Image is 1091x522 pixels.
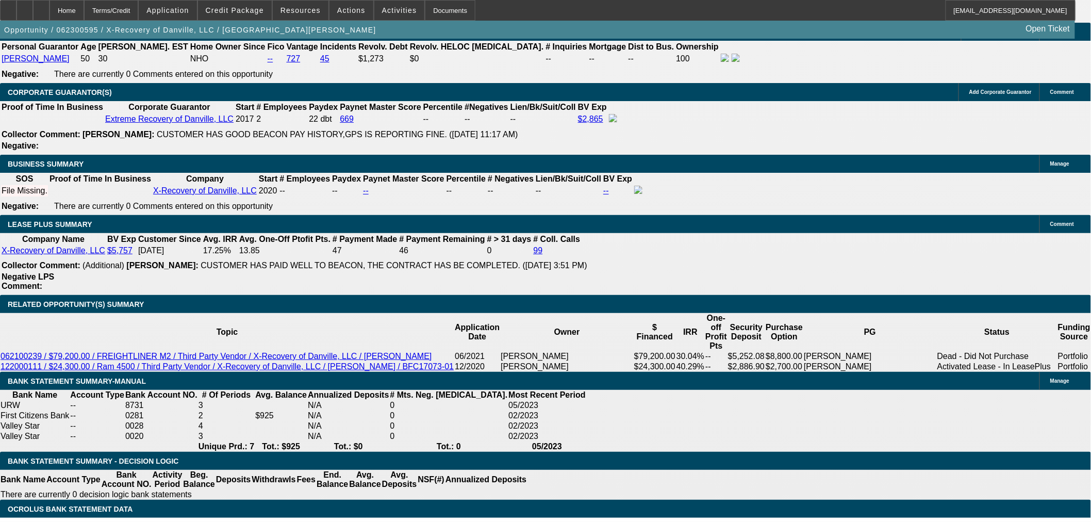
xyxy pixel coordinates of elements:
b: BV Exp [578,103,607,111]
th: SOS [1,174,48,184]
td: -- [70,431,125,442]
b: Corporate Guarantor [128,103,210,111]
b: Negative: [2,141,39,150]
span: Resources [280,6,321,14]
td: -- [589,53,627,64]
span: Bank Statement Summary - Decision Logic [8,457,179,465]
img: facebook-icon.png [634,186,642,194]
span: BANK STATEMENT SUMMARY-MANUAL [8,377,146,385]
th: Account Type [46,470,101,490]
b: Negative LPS Comment: [2,272,54,290]
td: $1,273 [358,53,408,64]
a: 062100239 / $79,200.00 / FREIGHTLINER M2 / Third Party Vendor / X-Recovery of Danville, LLC / [PE... [1,352,432,361]
th: Fees [296,470,316,490]
button: Resources [273,1,328,20]
th: Avg. Balance [255,390,307,400]
td: $925 [255,411,307,421]
td: -- [70,400,125,411]
a: [PERSON_NAME] [2,54,70,63]
b: Dist to Bus. [629,42,674,51]
a: $5,757 [107,246,133,255]
span: Activities [382,6,417,14]
span: Opportunity / 062300595 / X-Recovery of Danville, LLC / [GEOGRAPHIC_DATA][PERSON_NAME] [4,26,376,34]
b: Paydex [309,103,338,111]
a: Open Ticket [1022,20,1074,38]
span: CUSTOMER HAS PAID WELL TO BEACON, THE CONTRACT HAS BE COMPLETED. ([DATE] 3:51 PM) [201,261,587,270]
td: Portfolio [1057,362,1091,372]
td: 0281 [125,411,198,421]
span: Credit Package [206,6,264,14]
td: 02/2023 [508,431,586,442]
td: 3 [198,431,255,442]
span: Manage [1050,161,1069,167]
td: -- [535,185,602,197]
th: Owner [500,313,634,351]
a: -- [603,186,609,195]
td: -- [332,185,361,197]
th: Avg. Balance [349,470,381,490]
a: 669 [340,115,354,123]
b: Fico [268,42,285,51]
span: Application [146,6,189,14]
th: Annualized Deposits [307,390,389,400]
b: Negative: [2,70,39,78]
b: Paydex [332,174,361,183]
td: 02/2023 [508,421,586,431]
a: 122000111 / $24,300.00 / Ram 4500 / Third Party Vendor / X-Recovery of Danville, LLC / [PERSON_NA... [1,362,454,371]
th: NSF(#) [417,470,445,490]
img: facebook-icon.png [609,114,617,122]
b: Company [186,174,224,183]
th: Status [937,313,1057,351]
div: -- [488,186,534,195]
td: $2,700.00 [765,362,803,372]
b: Mortgage [589,42,626,51]
td: 47 [332,246,398,256]
b: [PERSON_NAME]: [126,261,199,270]
th: # Mts. Neg. [MEDICAL_DATA]. [390,390,508,400]
td: 0 [390,431,508,442]
b: # Coll. Calls [534,235,581,243]
b: #Negatives [465,103,508,111]
th: Withdrawls [251,470,296,490]
td: 2 [198,411,255,421]
td: 8731 [125,400,198,411]
b: Avg. One-Off Ptofit Pts. [239,235,330,243]
b: Revolv. HELOC [MEDICAL_DATA]. [410,42,544,51]
a: -- [268,54,273,63]
td: -- [705,351,728,362]
span: There are currently 0 Comments entered on this opportunity [54,70,273,78]
b: Start [236,103,254,111]
td: 05/2023 [508,400,586,411]
b: Percentile [423,103,462,111]
td: 0020 [125,431,198,442]
td: N/A [307,431,389,442]
th: Activity Period [152,470,183,490]
td: 0 [487,246,532,256]
b: Ownership [676,42,719,51]
b: Start [259,174,277,183]
td: N/A [307,421,389,431]
b: # Payment Remaining [399,235,485,243]
th: Unique Prd.: 7 [198,442,255,452]
td: -- [545,53,587,64]
span: -- [279,186,285,195]
td: 40.29% [676,362,705,372]
b: Lien/Bk/Suit/Coll [536,174,601,183]
td: 0 [390,411,508,421]
b: Home Owner Since [190,42,266,51]
img: linkedin-icon.png [732,54,740,62]
td: 46 [399,246,485,256]
a: 99 [534,246,543,255]
span: RELATED OPPORTUNITY(S) SUMMARY [8,300,144,308]
b: Lien/Bk/Suit/Coll [510,103,576,111]
td: [DATE] [138,246,202,256]
td: 2017 [235,113,255,125]
th: Annualized Deposits [445,470,527,490]
td: Dead - Did Not Purchase [937,351,1057,362]
span: Comment [1050,89,1074,95]
th: Bank Account NO. [125,390,198,400]
td: 4 [198,421,255,431]
b: [PERSON_NAME]: [82,130,155,139]
td: 3 [198,400,255,411]
th: Proof of Time In Business [1,102,104,112]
